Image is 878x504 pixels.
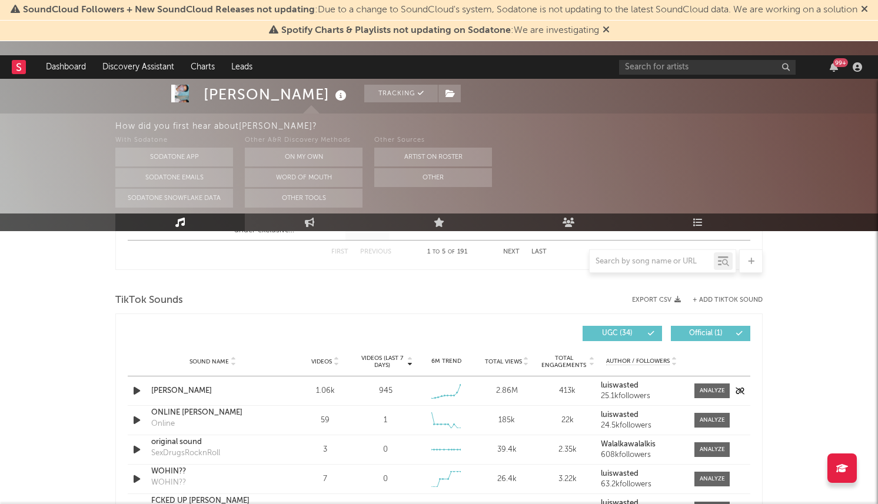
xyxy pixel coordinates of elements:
[503,249,520,255] button: Next
[151,466,274,478] a: WOHIN??
[540,385,595,397] div: 413k
[245,148,362,166] button: On My Own
[601,422,683,430] div: 24.5k followers
[601,440,656,448] strong: Walalkawalalkis
[480,385,534,397] div: 2.86M
[601,411,683,419] a: luiswasted
[603,26,610,35] span: Dismiss
[245,168,362,187] button: Word Of Mouth
[679,330,733,337] span: Official ( 1 )
[601,382,638,389] strong: luiswasted
[281,26,599,35] span: : We are investigating
[619,60,796,75] input: Search for artists
[601,440,683,449] a: Walalkawalalkis
[374,168,492,187] button: Other
[693,297,763,303] button: + Add TikTok Sound
[115,168,233,187] button: Sodatone Emails
[23,5,315,15] span: SoundCloud Followers + New SoundCloud Releases not updating
[681,297,763,303] button: + Add TikTok Sound
[601,470,638,478] strong: luiswasted
[223,55,261,79] a: Leads
[298,444,352,456] div: 3
[833,58,848,67] div: 99 +
[601,470,683,478] a: luiswasted
[415,245,480,259] div: 1 5 191
[115,293,183,308] span: TikTok Sounds
[601,480,683,489] div: 63.2k followers
[358,355,406,369] span: Videos (last 7 days)
[419,357,474,366] div: 6M Trend
[384,415,387,426] div: 1
[115,133,233,148] div: With Sodatone
[360,249,391,255] button: Previous
[480,444,534,456] div: 39.4k
[540,473,595,485] div: 3.22k
[480,415,534,426] div: 185k
[601,451,683,459] div: 608k followers
[298,415,352,426] div: 59
[606,358,670,365] span: Author / Followers
[189,358,229,365] span: Sound Name
[383,473,388,485] div: 0
[182,55,223,79] a: Charts
[671,326,750,341] button: Official(1)
[601,411,638,419] strong: luiswasted
[115,119,878,133] div: How did you first hear about [PERSON_NAME] ?
[540,355,588,369] span: Total Engagements
[379,385,393,397] div: 945
[151,436,274,448] a: original sound
[374,148,492,166] button: Artist on Roster
[601,382,683,390] a: luiswasted
[281,26,511,35] span: Spotify Charts & Playlists not updating on Sodatone
[151,418,175,430] div: Online
[151,448,220,459] div: SexDrugsRocknRoll
[38,55,94,79] a: Dashboard
[830,62,838,72] button: 99+
[115,189,233,208] button: Sodatone Snowflake Data
[531,249,547,255] button: Last
[540,415,595,426] div: 22k
[298,473,352,485] div: 7
[151,407,274,419] a: ONLINE [PERSON_NAME]
[23,5,857,15] span: : Due to a change to SoundCloud's system, Sodatone is not updating to the latest SoundCloud data....
[601,392,683,400] div: 25.1k followers
[245,133,362,148] div: Other A&R Discovery Methods
[583,326,662,341] button: UGC(34)
[204,85,350,104] div: [PERSON_NAME]
[331,249,348,255] button: First
[151,477,186,489] div: WOHIN??
[861,5,868,15] span: Dismiss
[115,148,233,166] button: Sodatone App
[480,473,534,485] div: 26.4k
[374,133,492,148] div: Other Sources
[485,358,522,365] span: Total Views
[298,385,352,397] div: 1.06k
[364,85,438,102] button: Tracking
[151,385,274,397] a: [PERSON_NAME]
[94,55,182,79] a: Discovery Assistant
[383,444,388,456] div: 0
[540,444,595,456] div: 2.35k
[590,257,714,266] input: Search by song name or URL
[311,358,332,365] span: Videos
[590,330,644,337] span: UGC ( 34 )
[632,296,681,303] button: Export CSV
[245,189,362,208] button: Other Tools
